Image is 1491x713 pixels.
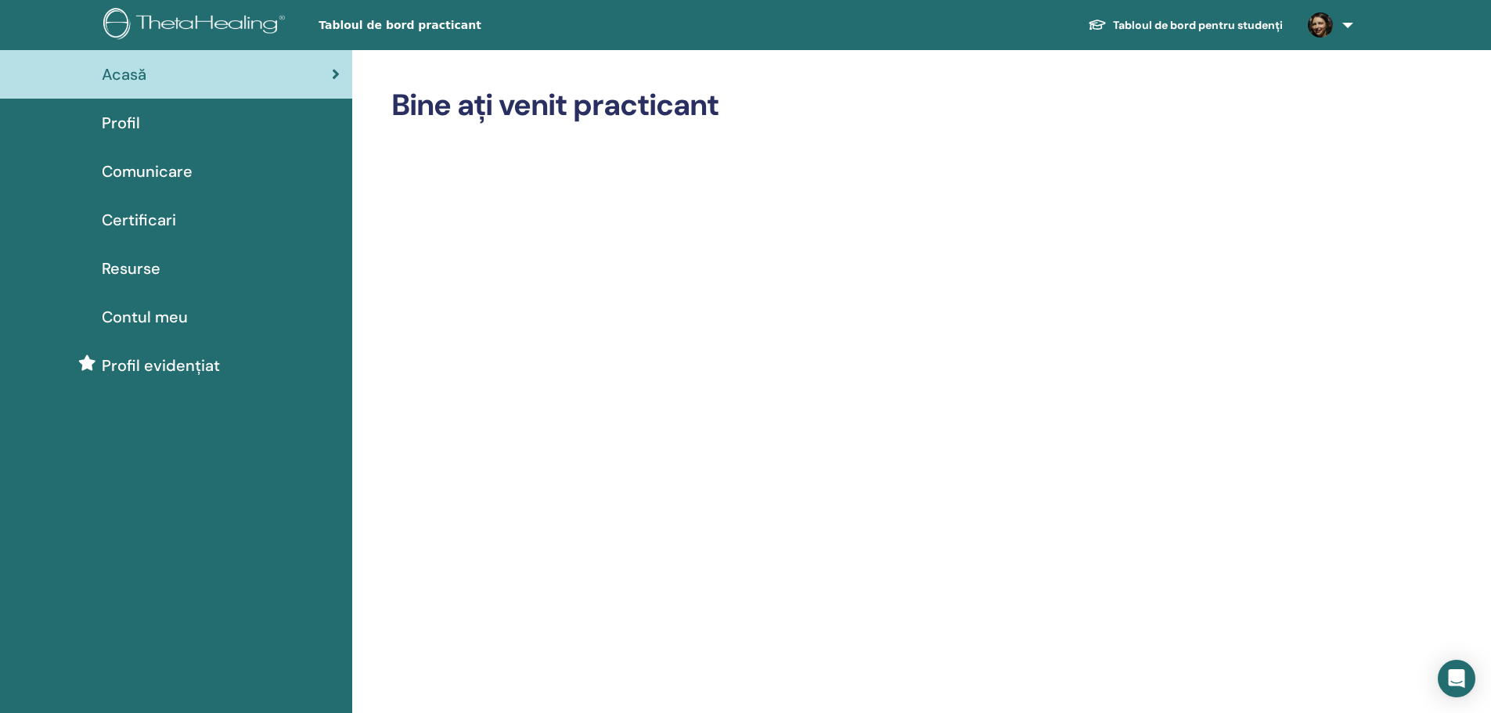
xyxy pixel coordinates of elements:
span: Certificari [102,208,176,232]
span: Resurse [102,257,160,280]
span: Comunicare [102,160,193,183]
img: default.jpg [1308,13,1333,38]
a: Tabloul de bord pentru studenți [1075,11,1295,40]
span: Profil [102,111,140,135]
span: Contul meu [102,305,188,329]
img: graduation-cap-white.svg [1088,18,1107,31]
div: Open Intercom Messenger [1438,660,1475,697]
img: logo.png [103,8,290,43]
span: Acasă [102,63,146,86]
h2: Bine ați venit practicant [391,88,1330,124]
span: Tabloul de bord practicant [319,17,553,34]
span: Profil evidențiat [102,354,220,377]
